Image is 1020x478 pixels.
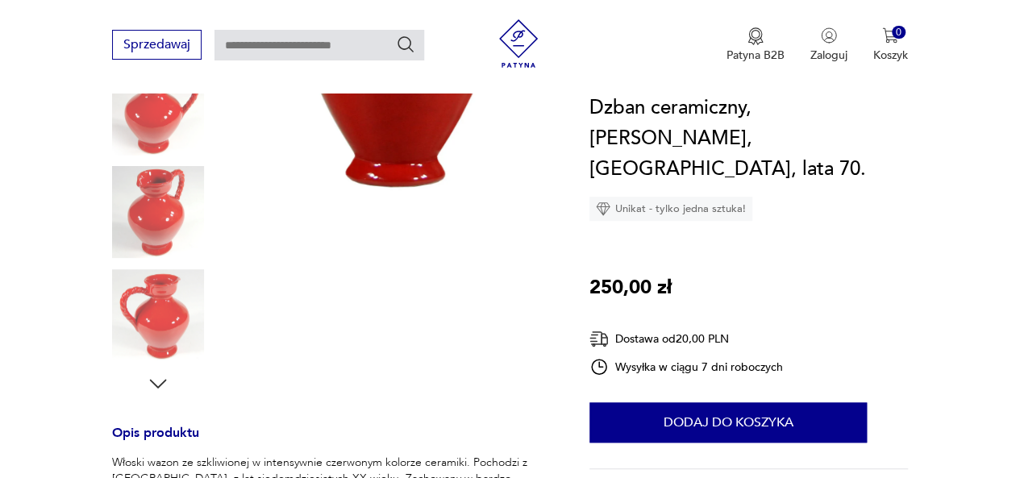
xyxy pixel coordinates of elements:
[589,197,752,221] div: Unikat - tylko jedna sztuka!
[112,269,204,361] img: Zdjęcie produktu Dzban ceramiczny, Miriam Deruta, Włochy, lata 70.
[726,48,785,63] p: Patyna B2B
[589,329,783,349] div: Dostawa od 20,00 PLN
[873,48,908,63] p: Koszyk
[892,26,906,39] div: 0
[589,272,672,303] p: 250,00 zł
[596,202,610,216] img: Ikona diamentu
[112,64,204,156] img: Zdjęcie produktu Dzban ceramiczny, Miriam Deruta, Włochy, lata 70.
[589,402,867,443] button: Dodaj do koszyka
[112,30,202,60] button: Sprzedawaj
[112,40,202,52] a: Sprzedawaj
[747,27,764,45] img: Ikona medalu
[810,48,847,63] p: Zaloguj
[589,329,609,349] img: Ikona dostawy
[873,27,908,63] button: 0Koszyk
[726,27,785,63] a: Ikona medaluPatyna B2B
[112,428,551,455] h3: Opis produktu
[112,166,204,258] img: Zdjęcie produktu Dzban ceramiczny, Miriam Deruta, Włochy, lata 70.
[726,27,785,63] button: Patyna B2B
[882,27,898,44] img: Ikona koszyka
[396,35,415,54] button: Szukaj
[821,27,837,44] img: Ikonka użytkownika
[494,19,543,68] img: Patyna - sklep z meblami i dekoracjami vintage
[589,357,783,376] div: Wysyłka w ciągu 7 dni roboczych
[810,27,847,63] button: Zaloguj
[589,93,908,185] h1: Dzban ceramiczny, [PERSON_NAME], [GEOGRAPHIC_DATA], lata 70.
